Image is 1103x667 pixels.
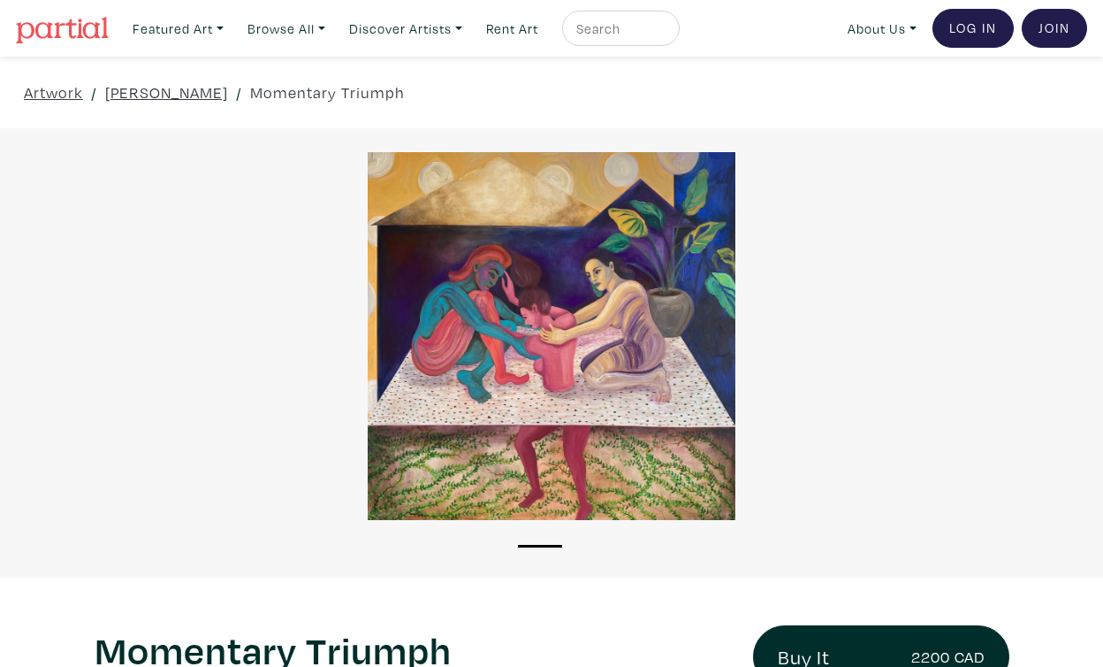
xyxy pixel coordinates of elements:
span: / [91,80,97,104]
a: Rent Art [478,11,546,47]
a: Featured Art [125,11,232,47]
span: / [236,80,242,104]
a: Artwork [24,80,83,104]
a: About Us [840,11,924,47]
input: Search [574,18,663,40]
button: 1 of 1 [518,545,562,548]
a: Browse All [240,11,333,47]
a: Momentary Triumph [250,80,405,104]
a: Discover Artists [341,11,470,47]
a: Log In [932,9,1014,48]
a: Join [1022,9,1087,48]
a: [PERSON_NAME] [105,80,228,104]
